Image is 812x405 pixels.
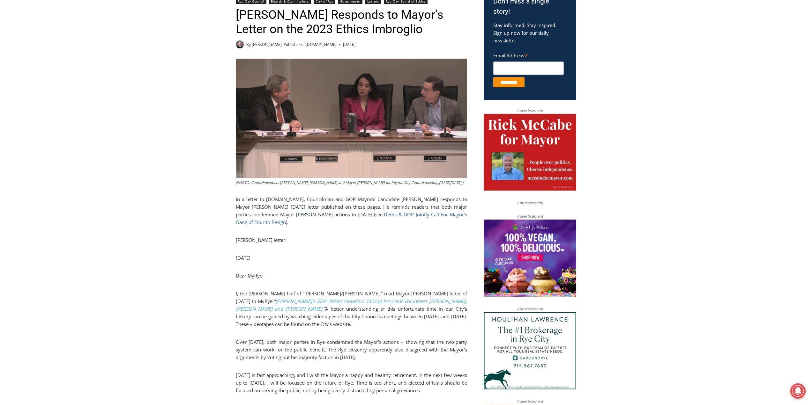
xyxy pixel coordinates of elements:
[236,254,467,262] p: [DATE]
[236,8,467,37] h1: [PERSON_NAME] Responds to Mayor’s Letter on the 2023 Ethics Imbroglio
[236,290,467,328] p: I, the [PERSON_NAME] half of “[PERSON_NAME]/[PERSON_NAME],” read Mayor [PERSON_NAME] letter of [D...
[236,236,467,244] p: [PERSON_NAME] letter:
[236,338,467,361] p: Over [DATE], both major parties in Rye condemned the Mayor’s actions – showing that the two-party...
[493,21,567,44] p: Stay informed. Stay inspired. Sign up now for our daily newsletter.
[236,59,467,178] img: (PHOTO: Councilmembers Bill Henderson, Julie Souza and Mayor Josh Cohn during the City Council me...
[236,180,467,185] figcaption: (PHOTO: Councilmembers [PERSON_NAME], [PERSON_NAME] and Mayor [PERSON_NAME] during the City Counc...
[153,62,309,79] a: Intern @ [DOMAIN_NAME]
[236,371,467,394] p: [DATE] is fast approaching, and I wish the Mayor a happy and healthy retirement. In the next few ...
[510,213,549,219] span: Advertisement
[236,272,467,279] p: Dear MyRye:
[510,398,549,404] span: Advertisement
[236,298,467,312] a: [PERSON_NAME]’s REAL Ethics Violation: Tarring Innocent Volunteers [PERSON_NAME], [PERSON_NAME] a...
[161,0,302,62] div: Apply Now <> summer and RHS senior internships available
[236,298,467,312] em: “ .”
[236,40,244,48] a: Author image
[484,220,576,297] img: Baked by Melissa
[484,114,576,191] img: McCabe for Mayor
[252,42,337,47] a: [PERSON_NAME], Publisher of [DOMAIN_NAME]
[343,41,355,47] time: [DATE]
[493,49,564,61] label: Email Address
[510,306,549,312] span: Advertisement
[484,312,576,389] img: Houlihan Lawrence The #1 Brokerage in Rye City
[167,63,296,78] span: Intern @ [DOMAIN_NAME]
[236,195,467,226] p: In a letter to [DOMAIN_NAME], Councilman and GOP Mayoral Candidate [PERSON_NAME] responds to Mayo...
[246,41,251,47] span: By
[510,200,549,206] span: Advertisement
[510,107,549,113] span: Advertisement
